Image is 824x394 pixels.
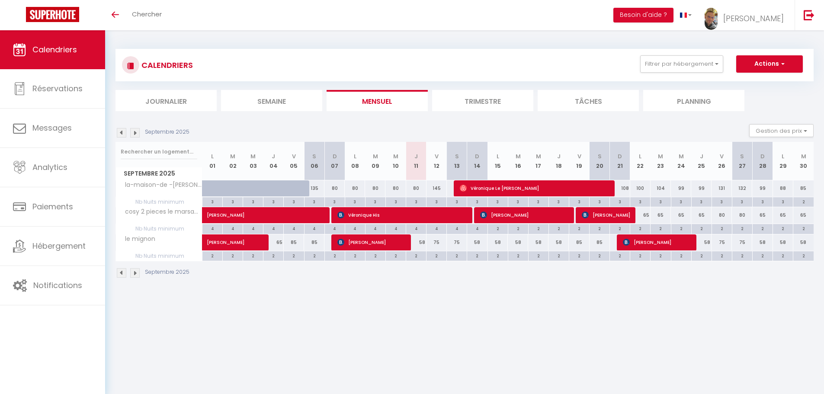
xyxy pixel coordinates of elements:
[32,44,77,55] span: Calendriers
[304,142,324,180] th: 06
[305,197,324,205] div: 3
[753,251,773,259] div: 2
[732,251,752,259] div: 2
[145,268,189,276] p: Septembre 2025
[33,280,82,291] span: Notifications
[760,152,765,160] abbr: D
[116,224,202,234] span: Nb Nuits minimum
[447,142,467,180] th: 13
[732,234,752,250] div: 75
[115,90,217,111] li: Journalier
[488,251,508,259] div: 2
[284,224,304,232] div: 4
[630,224,650,232] div: 2
[211,152,214,160] abbr: L
[569,224,589,232] div: 2
[712,180,732,196] div: 131
[325,251,345,259] div: 2
[782,152,784,160] abbr: L
[582,207,630,223] span: [PERSON_NAME]
[292,152,296,160] abbr: V
[447,251,467,259] div: 2
[116,197,202,207] span: Nb Nuits minimum
[752,207,773,223] div: 65
[651,207,671,223] div: 65
[354,152,356,160] abbr: L
[385,180,406,196] div: 80
[406,180,426,196] div: 80
[32,83,83,94] span: Réservations
[202,224,222,232] div: 4
[569,197,589,205] div: 3
[804,10,814,20] img: logout
[426,234,447,250] div: 75
[740,152,744,160] abbr: S
[324,180,345,196] div: 80
[365,142,385,180] th: 09
[557,152,561,160] abbr: J
[508,142,528,180] th: 16
[618,152,622,160] abbr: D
[528,142,548,180] th: 17
[32,162,67,173] span: Analytics
[406,224,426,232] div: 4
[651,142,671,180] th: 23
[752,234,773,250] div: 58
[447,197,467,205] div: 3
[610,251,630,259] div: 2
[32,122,72,133] span: Messages
[117,234,157,244] span: le mignon
[223,224,243,232] div: 4
[385,142,406,180] th: 10
[488,224,508,232] div: 2
[508,251,528,259] div: 2
[793,197,814,205] div: 2
[630,142,651,180] th: 22
[467,251,487,259] div: 2
[426,180,447,196] div: 145
[598,152,602,160] abbr: S
[202,197,222,205] div: 3
[447,234,467,250] div: 75
[366,251,385,259] div: 2
[590,197,609,205] div: 3
[467,142,487,180] th: 14
[651,251,670,259] div: 2
[460,180,612,196] span: Véronique Le [PERSON_NAME]
[752,180,773,196] div: 99
[426,251,446,259] div: 2
[671,251,691,259] div: 2
[749,124,814,137] button: Gestion des prix
[801,152,806,160] abbr: M
[610,224,630,232] div: 2
[345,197,365,205] div: 3
[480,207,570,223] span: [PERSON_NAME]
[337,207,469,223] span: Véronique His
[32,201,73,212] span: Paiements
[590,234,610,250] div: 85
[610,142,630,180] th: 21
[263,142,284,180] th: 04
[705,8,718,30] img: ...
[327,90,428,111] li: Mensuel
[630,197,650,205] div: 3
[613,8,673,22] button: Besoin d'aide ?
[732,142,752,180] th: 27
[116,251,202,261] span: Nb Nuits minimum
[651,224,670,232] div: 2
[345,251,365,259] div: 2
[793,224,814,232] div: 2
[671,224,691,232] div: 2
[243,224,263,232] div: 4
[536,152,541,160] abbr: M
[793,207,814,223] div: 65
[548,142,569,180] th: 18
[386,224,406,232] div: 4
[569,234,589,250] div: 85
[577,152,581,160] abbr: V
[116,167,202,180] span: Septembre 2025
[325,224,345,232] div: 4
[139,55,193,75] h3: CALENDRIERS
[373,152,378,160] abbr: M
[692,224,712,232] div: 2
